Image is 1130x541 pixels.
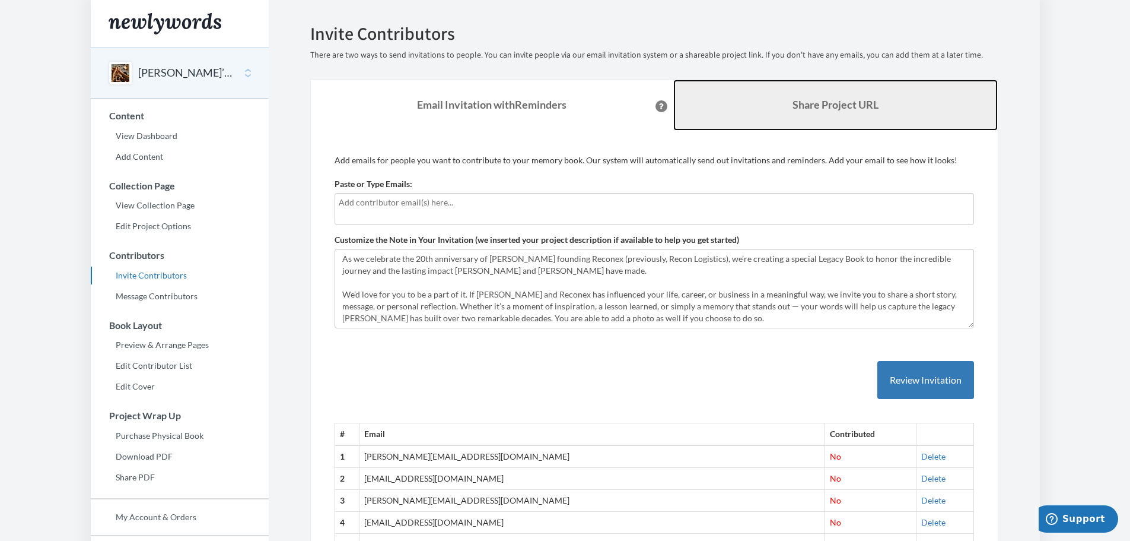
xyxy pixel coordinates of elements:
[91,448,269,466] a: Download PDF
[91,410,269,421] h3: Project Wrap Up
[830,495,841,505] span: No
[359,490,825,512] td: [PERSON_NAME][EMAIL_ADDRESS][DOMAIN_NAME]
[91,508,269,526] a: My Account & Orders
[91,181,269,191] h3: Collection Page
[877,361,974,400] button: Review Invitation
[359,512,825,534] td: [EMAIL_ADDRESS][DOMAIN_NAME]
[792,98,878,111] b: Share Project URL
[91,267,269,284] a: Invite Contributors
[339,196,970,209] input: Add contributor email(s) here...
[830,517,841,527] span: No
[335,234,739,246] label: Customize the Note in Your Invitation (we inserted your project description if available to help ...
[359,423,825,445] th: Email
[91,378,269,396] a: Edit Cover
[91,197,269,214] a: View Collection Page
[335,512,359,534] th: 4
[91,336,269,354] a: Preview & Arrange Pages
[830,473,841,483] span: No
[921,451,946,461] a: Delete
[921,517,946,527] a: Delete
[359,468,825,490] td: [EMAIL_ADDRESS][DOMAIN_NAME]
[359,445,825,467] td: [PERSON_NAME][EMAIL_ADDRESS][DOMAIN_NAME]
[91,250,269,261] h3: Contributors
[1039,505,1118,535] iframe: Opens a widget where you can chat to one of our agents
[335,249,974,328] textarea: As we celebrate the 20th anniversary of [PERSON_NAME] founding Reconex (previously, Recon Logisti...
[335,490,359,512] th: 3
[91,320,269,331] h3: Book Layout
[91,469,269,486] a: Share PDF
[335,445,359,467] th: 1
[91,127,269,145] a: View Dashboard
[310,24,998,43] h2: Invite Contributors
[335,178,412,190] label: Paste or Type Emails:
[138,65,234,81] button: [PERSON_NAME]’s 20th Anniversary
[335,468,359,490] th: 2
[91,148,269,166] a: Add Content
[91,357,269,375] a: Edit Contributor List
[91,217,269,235] a: Edit Project Options
[91,427,269,445] a: Purchase Physical Book
[921,473,946,483] a: Delete
[417,98,566,111] strong: Email Invitation with Reminders
[335,154,974,166] p: Add emails for people you want to contribute to your memory book. Our system will automatically s...
[825,423,916,445] th: Contributed
[109,13,221,34] img: Newlywords logo
[830,451,841,461] span: No
[91,110,269,121] h3: Content
[921,495,946,505] a: Delete
[335,423,359,445] th: #
[91,287,269,305] a: Message Contributors
[310,49,998,61] p: There are two ways to send invitations to people. You can invite people via our email invitation ...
